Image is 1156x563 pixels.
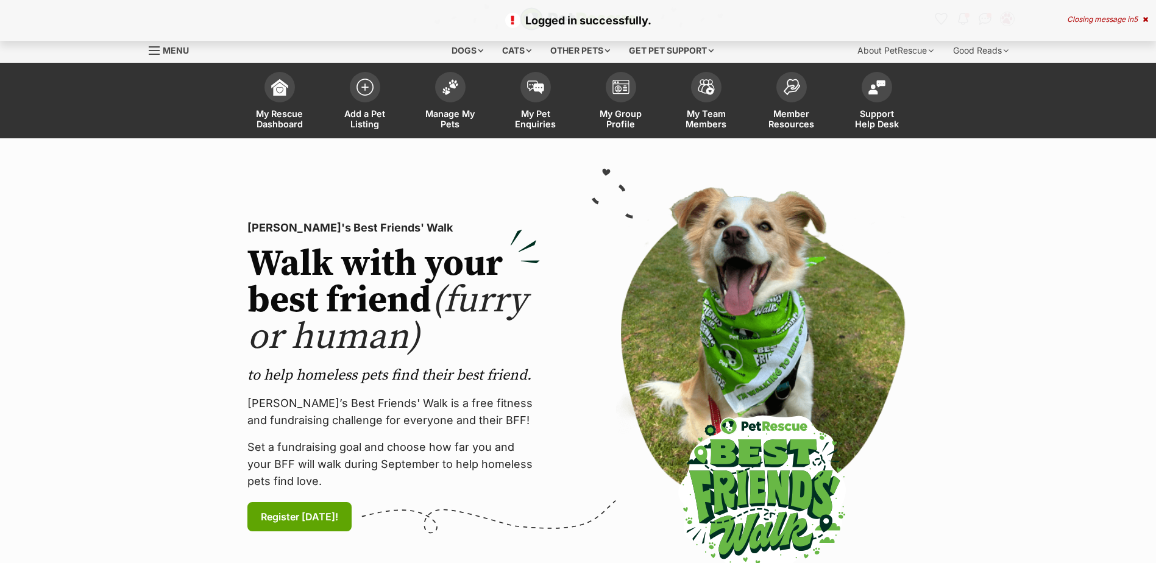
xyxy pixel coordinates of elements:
[247,278,527,360] span: (furry or human)
[664,66,749,138] a: My Team Members
[261,509,338,524] span: Register [DATE]!
[252,108,307,129] span: My Rescue Dashboard
[493,66,578,138] a: My Pet Enquiries
[247,395,540,429] p: [PERSON_NAME]’s Best Friends' Walk is a free fitness and fundraising challenge for everyone and t...
[247,502,352,531] a: Register [DATE]!
[578,66,664,138] a: My Group Profile
[612,80,629,94] img: group-profile-icon-3fa3cf56718a62981997c0bc7e787c4b2cf8bcc04b72c1350f741eb67cf2f40e.svg
[356,79,374,96] img: add-pet-listing-icon-0afa8454b4691262ce3f59096e99ab1cd57d4a30225e0717b998d2c9b9846f56.svg
[271,79,288,96] img: dashboard-icon-eb2f2d2d3e046f16d808141f083e7271f6b2e854fb5c12c21221c1fb7104beca.svg
[849,108,904,129] span: Support Help Desk
[542,38,619,63] div: Other pets
[423,108,478,129] span: Manage My Pets
[527,80,544,94] img: pet-enquiries-icon-7e3ad2cf08bfb03b45e93fb7055b45f3efa6380592205ae92323e6603595dc1f.svg
[508,108,563,129] span: My Pet Enquiries
[698,79,715,95] img: team-members-icon-5396bd8760b3fe7c0b43da4ab00e1e3bb1a5d9ba89233759b79545d2d3fc5d0d.svg
[247,366,540,385] p: to help homeless pets find their best friend.
[247,219,540,236] p: [PERSON_NAME]'s Best Friends' Walk
[338,108,392,129] span: Add a Pet Listing
[247,439,540,490] p: Set a fundraising goal and choose how far you and your BFF will walk during September to help hom...
[868,80,885,94] img: help-desk-icon-fdf02630f3aa405de69fd3d07c3f3aa587a6932b1a1747fa1d2bba05be0121f9.svg
[443,38,492,63] div: Dogs
[163,45,189,55] span: Menu
[764,108,819,129] span: Member Resources
[849,38,942,63] div: About PetRescue
[494,38,540,63] div: Cats
[783,79,800,95] img: member-resources-icon-8e73f808a243e03378d46382f2149f9095a855e16c252ad45f914b54edf8863c.svg
[749,66,834,138] a: Member Resources
[408,66,493,138] a: Manage My Pets
[237,66,322,138] a: My Rescue Dashboard
[247,246,540,356] h2: Walk with your best friend
[322,66,408,138] a: Add a Pet Listing
[620,38,722,63] div: Get pet support
[834,66,920,138] a: Support Help Desk
[442,79,459,95] img: manage-my-pets-icon-02211641906a0b7f246fdf0571729dbe1e7629f14944591b6c1af311fb30b64b.svg
[945,38,1017,63] div: Good Reads
[679,108,734,129] span: My Team Members
[594,108,648,129] span: My Group Profile
[149,38,197,60] a: Menu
